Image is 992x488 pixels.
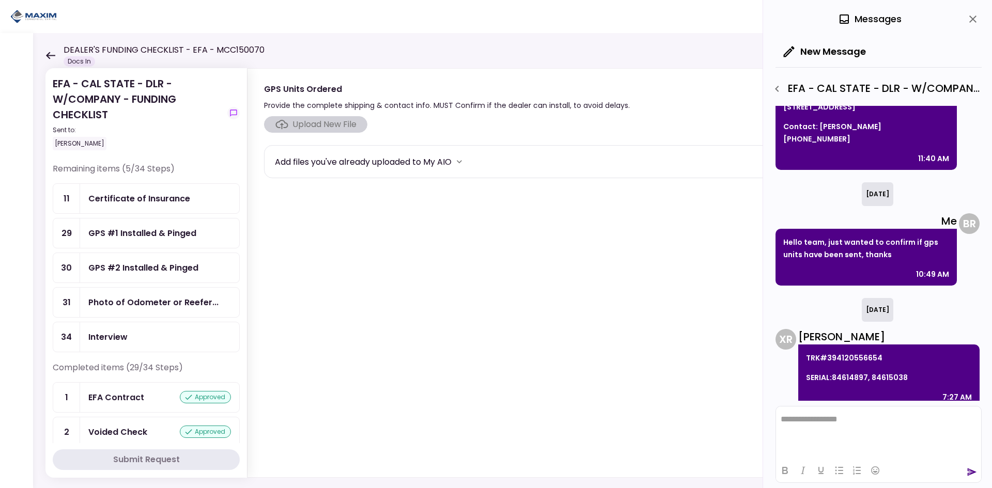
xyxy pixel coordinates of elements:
div: 11 [53,184,80,213]
button: show-messages [227,107,240,119]
div: 34 [53,322,80,352]
div: Sent to: [53,125,223,135]
div: 11:40 AM [918,152,949,165]
a: 29GPS #1 Installed & Pinged [53,218,240,248]
div: 31 [53,288,80,317]
div: Voided Check [88,426,147,438]
button: Bullet list [830,463,848,478]
h1: DEALER'S FUNDING CHECKLIST - EFA - MCC150070 [64,44,265,56]
div: 30 [53,253,80,282]
div: EFA Contract [88,391,144,404]
div: [DATE] [862,182,893,206]
div: GPS Units OrderedProvide the complete shipping & contact info. MUST Confirm if the dealer can ins... [247,68,971,478]
div: GPS Units Ordered [264,83,630,96]
div: X R [776,329,796,350]
div: GPS #1 Installed & Pinged [88,227,196,240]
div: Remaining items (5/34 Steps) [53,163,240,183]
button: Underline [812,463,830,478]
p: TRK#394120556654 [806,352,972,364]
div: Docs In [64,56,95,67]
button: Emojis [866,463,884,478]
div: 1 [53,383,80,412]
a: 31Photo of Odometer or Reefer hours [53,287,240,318]
div: B R [959,213,980,234]
a: 2Voided Checkapproved [53,417,240,447]
button: send [967,467,977,477]
div: Add files you've already uploaded to My AIO [275,155,452,168]
div: [PERSON_NAME] [53,137,106,150]
div: [PERSON_NAME] [798,329,980,344]
div: 29 [53,218,80,248]
button: Bold [776,463,794,478]
div: 7:27 AM [942,391,972,403]
div: [DATE] [862,298,893,322]
div: Provide the complete shipping & contact info. MUST Confirm if the dealer can install, to avoid de... [264,99,630,112]
p: SERIAL:84614897, 84615038 [806,371,972,384]
a: 1EFA Contractapproved [53,382,240,413]
button: Italic [794,463,812,478]
span: Click here to upload the required document [264,116,367,133]
div: approved [180,391,231,403]
div: GPS #2 Installed & Pinged [88,261,198,274]
a: 34Interview [53,322,240,352]
div: Photo of Odometer or Reefer hours [88,296,219,309]
img: Partner icon [10,9,57,24]
div: EFA - CAL STATE - DLR - W/COMPANY - FUNDING CHECKLIST [53,76,223,150]
div: 2 [53,417,80,447]
button: Submit Request [53,449,240,470]
div: Certificate of Insurance [88,192,190,205]
div: Completed items (29/34 Steps) [53,361,240,382]
p: Hello team, just wanted to confirm if gps units have been sent, thanks [783,236,949,261]
button: New Message [776,38,874,65]
div: Messages [838,11,902,27]
div: Interview [88,330,128,343]
p: [STREET_ADDRESS] [783,101,949,113]
button: Numbered list [848,463,866,478]
div: Me [776,213,957,229]
button: close [964,10,982,28]
p: Contact: [PERSON_NAME] [PHONE_NUMBER] [783,120,949,145]
a: 30GPS #2 Installed & Pinged [53,253,240,283]
iframe: Rich Text Area [776,406,981,458]
a: 11Certificate of Insurance [53,183,240,214]
div: EFA - CAL STATE - DLR - W/COMPANY - FUNDING CHECKLIST - GPS Units Ordered [768,80,982,98]
div: Submit Request [113,453,180,466]
button: more [452,154,467,169]
div: 10:49 AM [916,268,949,280]
div: approved [180,426,231,438]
